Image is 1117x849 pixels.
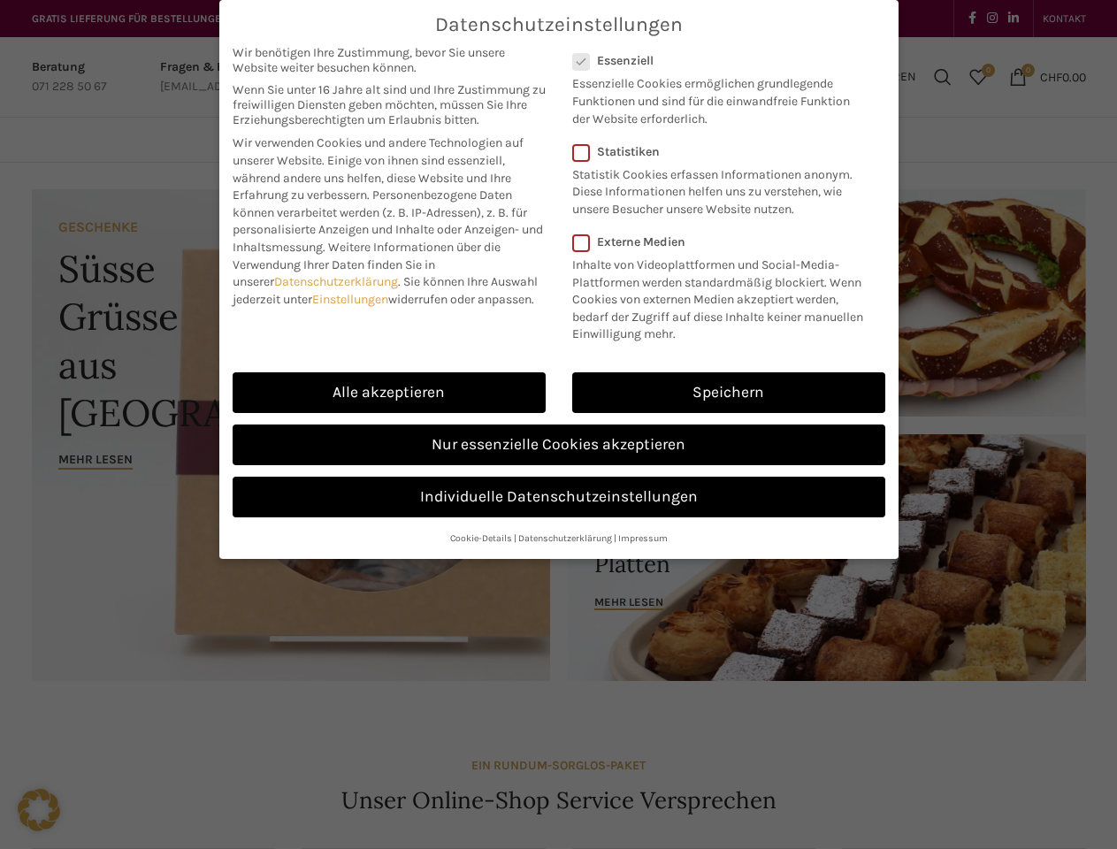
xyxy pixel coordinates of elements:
p: Essenzielle Cookies ermöglichen grundlegende Funktionen und sind für die einwandfreie Funktion de... [572,68,862,127]
a: Alle akzeptieren [233,372,546,413]
label: Statistiken [572,144,862,159]
label: Essenziell [572,53,862,68]
a: Datenschutzerklärung [274,274,398,289]
span: Wenn Sie unter 16 Jahre alt sind und Ihre Zustimmung zu freiwilligen Diensten geben möchten, müss... [233,82,546,127]
span: Datenschutzeinstellungen [435,13,683,36]
span: Wir verwenden Cookies und andere Technologien auf unserer Website. Einige von ihnen sind essenzie... [233,135,524,203]
a: Impressum [618,532,668,544]
a: Speichern [572,372,885,413]
label: Externe Medien [572,234,874,249]
a: Nur essenzielle Cookies akzeptieren [233,424,885,465]
span: Sie können Ihre Auswahl jederzeit unter widerrufen oder anpassen. [233,274,538,307]
a: Cookie-Details [450,532,512,544]
span: Personenbezogene Daten können verarbeitet werden (z. B. IP-Adressen), z. B. für personalisierte A... [233,187,543,255]
p: Statistik Cookies erfassen Informationen anonym. Diese Informationen helfen uns zu verstehen, wie... [572,159,862,218]
a: Datenschutzerklärung [518,532,612,544]
p: Inhalte von Videoplattformen und Social-Media-Plattformen werden standardmäßig blockiert. Wenn Co... [572,249,874,343]
span: Weitere Informationen über die Verwendung Ihrer Daten finden Sie in unserer . [233,240,501,289]
a: Individuelle Datenschutzeinstellungen [233,477,885,517]
span: Wir benötigen Ihre Zustimmung, bevor Sie unsere Website weiter besuchen können. [233,45,546,75]
a: Einstellungen [312,292,388,307]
